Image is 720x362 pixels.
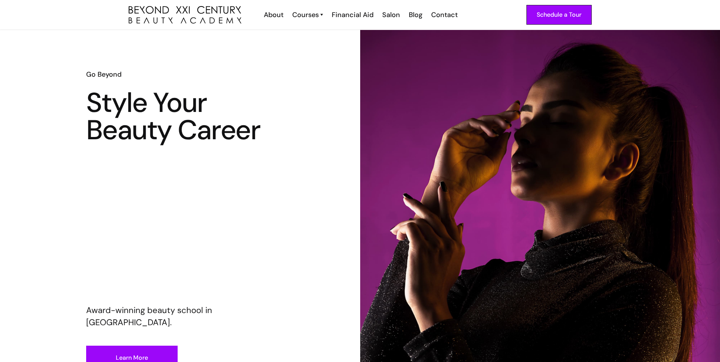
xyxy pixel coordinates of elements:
div: Schedule a Tour [537,10,581,20]
p: Award-winning beauty school in [GEOGRAPHIC_DATA]. [86,304,274,329]
a: About [259,10,287,20]
a: Blog [404,10,426,20]
div: Contact [431,10,458,20]
div: Blog [409,10,422,20]
h1: Style Your Beauty Career [86,89,274,144]
a: Schedule a Tour [526,5,592,25]
div: Financial Aid [332,10,373,20]
div: About [264,10,284,20]
a: Financial Aid [327,10,377,20]
h6: Go Beyond [86,69,274,79]
img: beyond 21st century beauty academy logo [129,6,241,24]
a: Contact [426,10,462,20]
a: Salon [377,10,404,20]
div: Courses [292,10,319,20]
a: Courses [292,10,323,20]
a: home [129,6,241,24]
div: Salon [382,10,400,20]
